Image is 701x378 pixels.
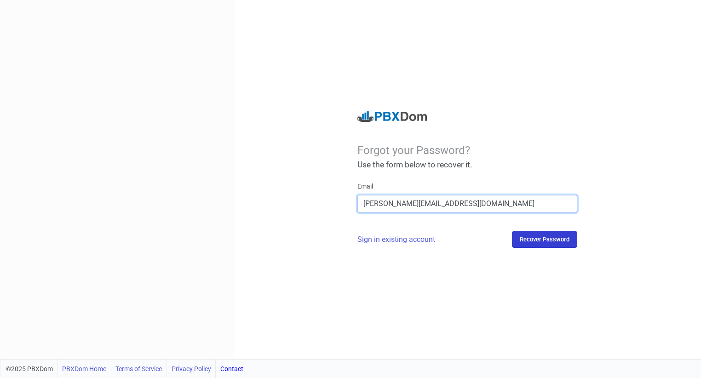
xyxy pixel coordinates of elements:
[357,235,435,244] a: Sign in existing account
[357,160,472,169] span: Use the form below to recover it.
[512,231,577,248] button: Recover Password
[172,360,211,378] a: Privacy Policy
[357,144,577,157] div: Forgot your Password?
[115,360,162,378] a: Terms of Service
[62,360,106,378] a: PBXDom Home
[357,195,577,212] input: Email
[220,360,243,378] a: Contact
[357,182,373,191] label: Email
[6,360,243,378] div: ©2025 PBXDom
